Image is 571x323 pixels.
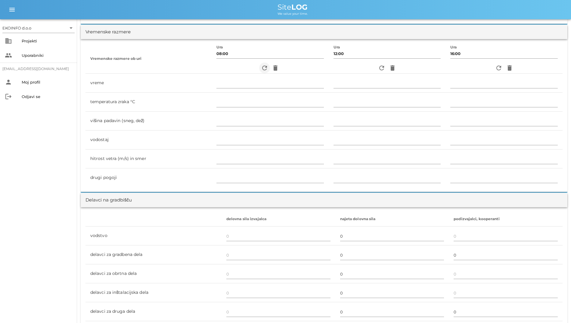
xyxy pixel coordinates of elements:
td: temperatura zraka °C [85,93,212,112]
td: vodstvo [85,226,222,245]
div: Vremenske razmere [85,29,131,35]
b: LOG [291,3,308,11]
input: 0 [340,250,444,260]
div: Moj profil [22,80,72,85]
i: delete [506,64,513,72]
i: people [5,52,12,59]
input: 0 [340,231,444,241]
i: business [5,37,12,45]
th: najeta dolovna sila [335,212,449,226]
th: podizvajalci, kooperanti [449,212,563,226]
div: EKOINFO d.o.o [2,23,75,33]
input: 0 [454,269,558,279]
input: 0 [340,288,444,298]
input: 0 [340,269,444,279]
div: Pripomoček za klepet [485,258,571,323]
i: person [5,78,12,86]
input: 0 [226,307,330,317]
label: Ura [216,45,223,50]
th: Vremenske razmere ob uri [85,44,212,74]
td: delavci za gradbena dela [85,245,222,264]
span: Site [278,3,308,11]
div: Projekti [22,38,72,43]
div: Uporabniki [22,53,72,58]
td: drugi pogoji [85,168,212,187]
input: 0 [226,231,330,241]
input: 0 [226,269,330,279]
input: 0 [454,250,558,260]
input: 0 [454,288,558,298]
td: vreme [85,74,212,93]
span: We value your time. [278,12,308,16]
td: hitrost vetra (m/s) in smer [85,149,212,168]
input: 0 [226,288,330,298]
i: refresh [261,64,268,72]
input: 0 [454,307,558,317]
i: menu [8,6,16,13]
i: arrow_drop_down [67,24,75,32]
td: višina padavin (sneg, dež) [85,112,212,131]
i: delete [272,64,279,72]
i: refresh [495,64,502,72]
td: delavci za obrtna dela [85,264,222,283]
div: EKOINFO d.o.o [2,25,31,31]
td: delavci za druga dela [85,302,222,321]
i: logout [5,93,12,100]
iframe: Chat Widget [485,258,571,323]
label: Ura [334,45,340,50]
td: vodostaj [85,131,212,149]
input: 0 [226,250,330,260]
td: delavci za inštalacijska dela [85,283,222,302]
label: Ura [450,45,457,50]
input: 0 [340,307,444,317]
i: refresh [378,64,385,72]
th: delovna sila izvajalca [222,212,335,226]
div: Delavci na gradbišču [85,197,132,204]
i: delete [389,64,396,72]
input: 0 [454,231,558,241]
div: Odjavi se [22,94,72,99]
